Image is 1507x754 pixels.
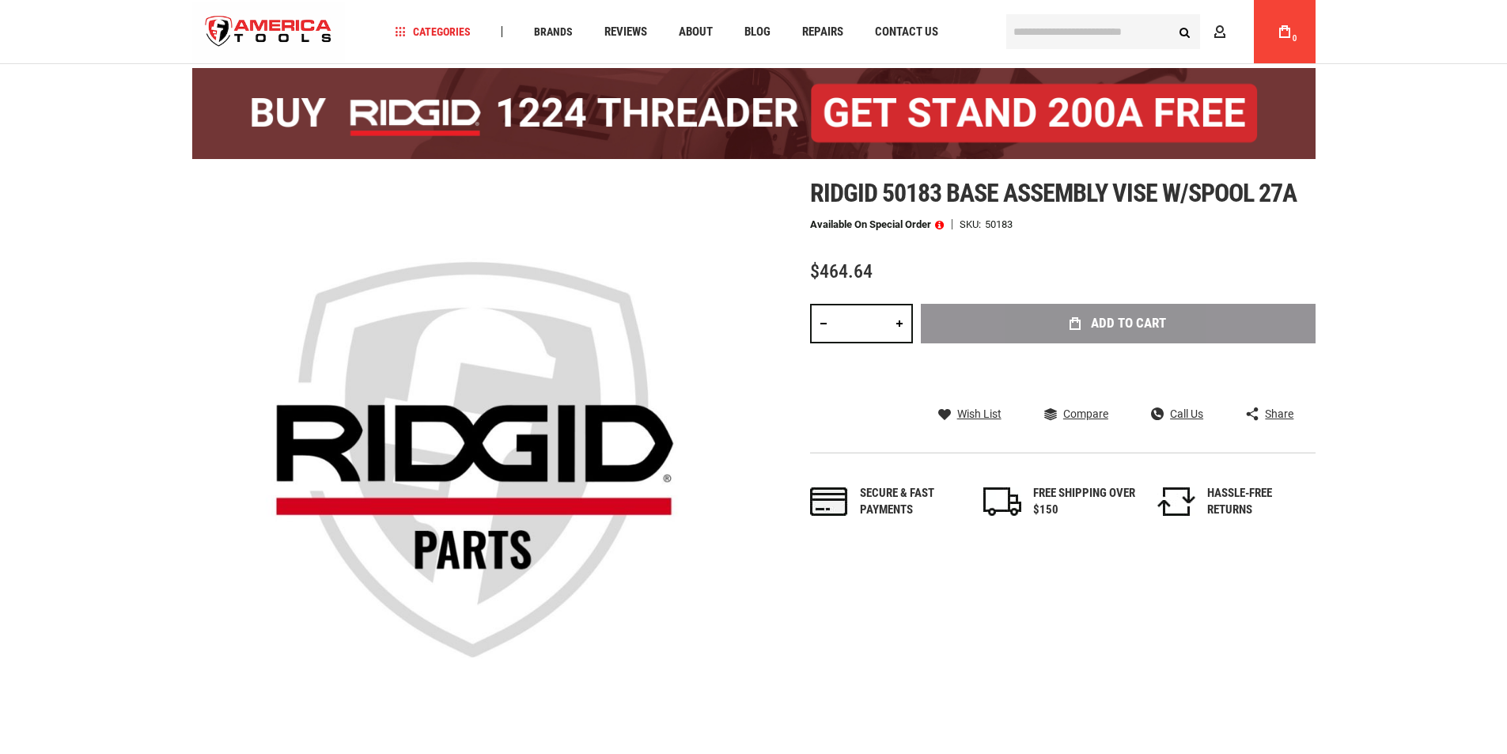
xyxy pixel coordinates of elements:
[810,178,1297,208] span: Ridgid 50183 base assembly vise w/spool 27a
[960,219,985,229] strong: SKU
[1265,408,1293,419] span: Share
[679,26,713,38] span: About
[810,487,848,516] img: payments
[737,21,778,43] a: Blog
[860,485,963,519] div: Secure & fast payments
[985,219,1013,229] div: 50183
[1044,407,1108,421] a: Compare
[192,68,1316,159] img: BOGO: Buy the RIDGID® 1224 Threader (26092), get the 92467 200A Stand FREE!
[1170,408,1203,419] span: Call Us
[1151,407,1203,421] a: Call Us
[534,26,573,37] span: Brands
[810,260,873,282] span: $464.64
[957,408,1002,419] span: Wish List
[1170,17,1200,47] button: Search
[802,26,843,38] span: Repairs
[875,26,938,38] span: Contact Us
[192,179,754,741] img: main product photo
[744,26,771,38] span: Blog
[795,21,850,43] a: Repairs
[983,487,1021,516] img: shipping
[1033,485,1136,519] div: FREE SHIPPING OVER $150
[1207,485,1310,519] div: HASSLE-FREE RETURNS
[1293,34,1297,43] span: 0
[938,407,1002,421] a: Wish List
[868,21,945,43] a: Contact Us
[597,21,654,43] a: Reviews
[527,21,580,43] a: Brands
[388,21,478,43] a: Categories
[1157,487,1195,516] img: returns
[192,2,346,62] a: store logo
[192,2,346,62] img: America Tools
[395,26,471,37] span: Categories
[1063,408,1108,419] span: Compare
[672,21,720,43] a: About
[604,26,647,38] span: Reviews
[810,219,944,230] p: Available on Special Order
